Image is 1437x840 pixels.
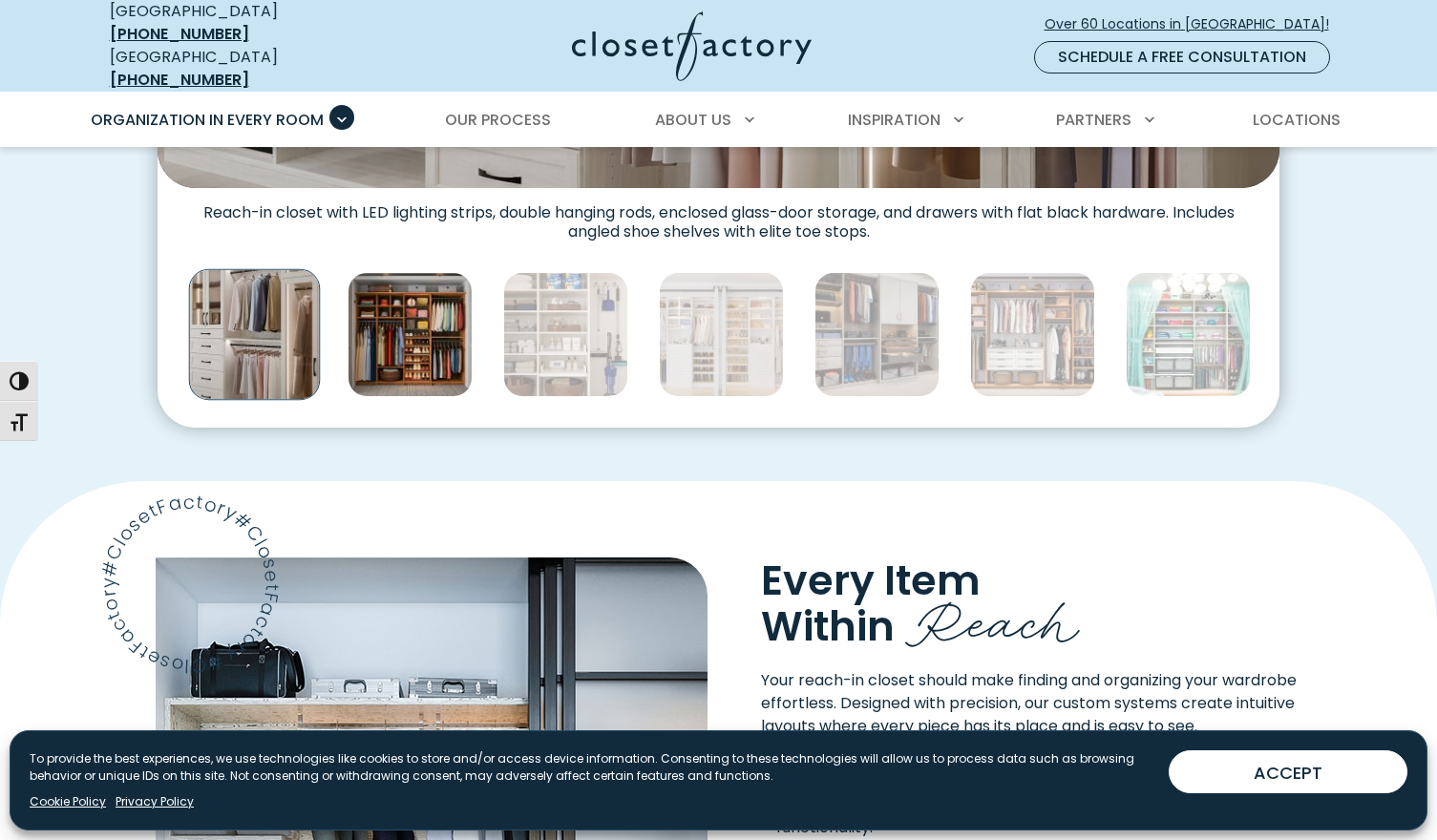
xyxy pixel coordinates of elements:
span: Reach [905,574,1078,659]
span: Every Item [761,552,981,609]
a: Cookie Policy [30,793,106,810]
figcaption: Reach-in closet with LED lighting strips, double hanging rods, enclosed glass-door storage, and d... [158,188,1279,241]
span: Inspiration [848,109,940,131]
span: Within [761,598,895,655]
img: Custom reach-in closet with pant hangers, custom cabinets and drawers [814,272,940,397]
img: Closet Factory Logo [572,11,812,81]
div: [GEOGRAPHIC_DATA] [110,46,387,92]
a: Over 60 Locations in [GEOGRAPHIC_DATA]! [1044,8,1345,41]
button: ACCEPT [1169,750,1407,793]
p: Your reach-in closet should make finding and organizing your wardrobe effortless. Designed with p... [761,669,1343,738]
img: Reach-in closet with open shoe shelving, fabric organizers, purse storage [348,272,473,397]
span: Organization in Every Room [91,109,324,131]
span: Locations [1253,109,1341,131]
img: Dual-tone reach-in closet system in Tea for Two with White Chocolate drawers with black hardware.... [970,272,1095,397]
span: Over 60 Locations in [GEOGRAPHIC_DATA]! [1045,14,1344,34]
span: About Us [655,109,731,131]
img: Organized linen and utility closet featuring rolled towels, labeled baskets, and mounted cleaning... [503,272,628,397]
p: To provide the best experiences, we use technologies like cookies to store and/or access device i... [30,750,1153,785]
img: Double hanging, open shelves, and angled shoe racks bring structure to this symmetrical reach-in ... [659,272,784,397]
a: Schedule a Free Consultation [1034,41,1330,73]
a: Privacy Policy [116,793,194,810]
nav: Primary Menu [77,94,1361,147]
span: Our Process [445,109,551,131]
a: [PHONE_NUMBER] [110,23,249,45]
img: Children's closet with double handing rods and quilted fabric pull-out baskets. [1126,272,1251,397]
img: Reach-in closet with elegant white wood cabinetry, LED lighting, and pull-out shoe storage and do... [189,269,321,401]
a: [PHONE_NUMBER] [110,69,249,91]
span: Partners [1056,109,1131,131]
